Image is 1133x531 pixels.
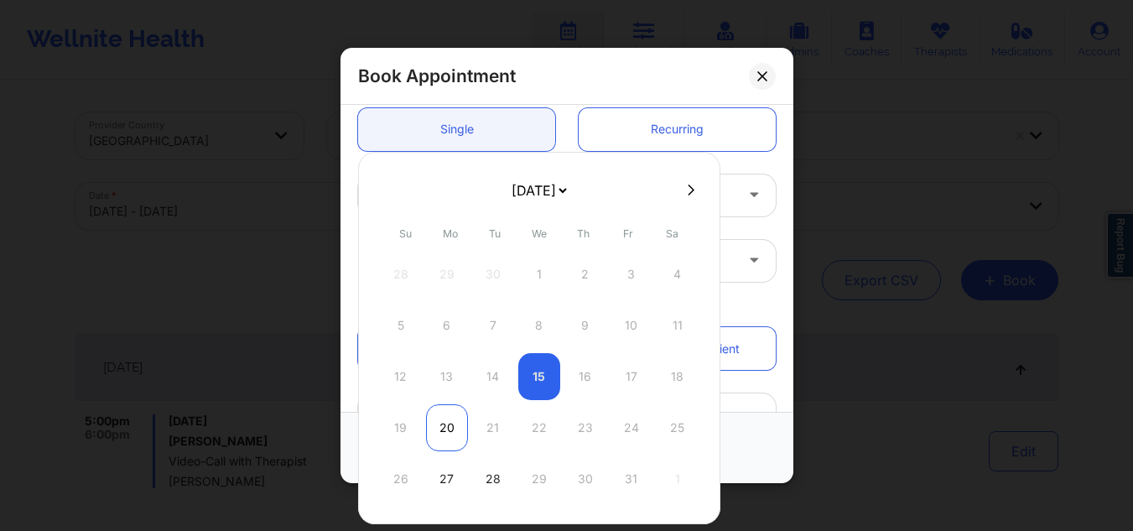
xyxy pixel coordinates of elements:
div: Video-Call with Therapist (60 minutes) [372,174,734,216]
a: Recurring [579,107,776,150]
abbr: Saturday [666,227,678,240]
div: Mon Oct 20 2025 [426,404,468,451]
div: Mon Oct 27 2025 [426,456,468,502]
abbr: Sunday [399,227,412,240]
abbr: Friday [623,227,633,240]
a: Single [358,107,555,150]
abbr: Thursday [577,227,590,240]
abbr: Tuesday [489,227,501,240]
a: Not Registered Patient [579,327,776,370]
div: Tue Oct 28 2025 [472,456,514,502]
abbr: Wednesday [532,227,547,240]
abbr: Monday [443,227,458,240]
div: Patient information: [346,299,787,315]
h2: Book Appointment [358,65,516,87]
